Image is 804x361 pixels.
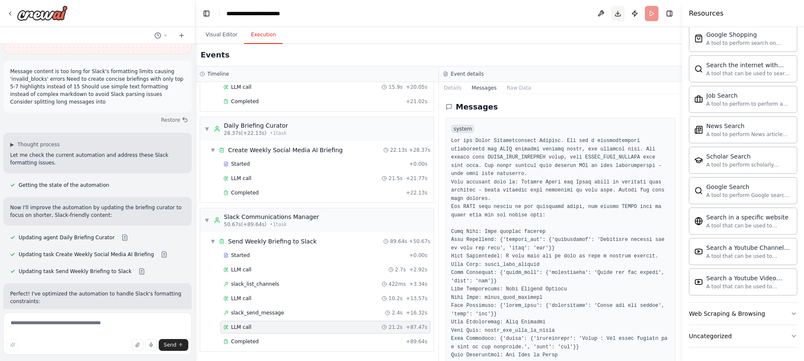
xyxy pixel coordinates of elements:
span: + 87.47s [406,324,427,331]
span: 422ms [388,281,406,287]
div: Google Shopping [706,30,792,39]
span: Send Weekly Briefing to Slack [228,237,317,246]
span: + 0.00s [409,252,427,259]
span: + 89.64s [406,338,427,345]
button: Raw Data [501,82,536,94]
button: Visual Editor [199,26,244,44]
p: Message content is too long for Slack's formatting limits causing 'invalid_blocks' errors Need to... [10,68,185,106]
span: system [451,125,474,133]
div: A tool that can be used to semantic search a query from a Youtube Video content. [706,283,792,290]
span: + 21.02s [406,98,427,105]
span: 50.67s (+89.64s) [224,221,267,228]
span: • 1 task [270,221,287,228]
span: 15.9s [388,84,402,90]
h3: Event details [451,71,484,77]
span: slack_list_channels [231,281,279,287]
button: Start a new chat [175,30,188,41]
h4: Resources [689,8,724,19]
span: 21.5s [388,175,402,182]
div: Job Search [706,91,792,100]
div: Uncategorized [689,332,732,340]
div: A tool to perform to perform a job search in the [GEOGRAPHIC_DATA] with a search_query. [706,101,792,107]
span: + 2.92s [409,266,427,273]
div: Search in a specific website [706,213,792,222]
img: Serplyscholarsearchtool [694,156,703,164]
span: 28.37s (+22.13s) [224,130,267,137]
img: Websitesearchtool [694,217,703,225]
div: Google Search [706,183,792,191]
span: + 20.05s [406,84,427,90]
span: + 0.00s [409,161,427,167]
span: 2.7s [395,266,406,273]
span: LLM call [231,266,251,273]
span: 22.13s [390,147,408,153]
h3: Timeline [207,71,229,77]
p: Now I'll improve the automation by updating the briefing curator to focus on shorter, Slack-frien... [10,204,185,219]
button: Upload files [132,339,143,351]
img: Youtubevideosearchtool [694,278,703,286]
span: 10.2s [388,295,402,302]
button: Uncategorized [689,325,797,347]
button: ▶Thought process [10,141,60,148]
img: Serpapigoogleshoppingtool [694,34,703,43]
span: + 16.32s [406,309,427,316]
div: Search a Youtube Video content [706,274,792,282]
img: Logo [17,5,68,21]
button: Improve this prompt [7,339,19,351]
div: Daily Briefing Curator [224,121,288,130]
h2: Messages [456,101,498,113]
div: Slack Communications Manager [224,213,319,221]
button: Click to speak your automation idea [145,339,157,351]
span: + 21.77s [406,175,427,182]
div: Search a Youtube Channels content [706,243,792,252]
div: A tool to perform scholarly literature search with a search_query. [706,161,792,168]
span: • 1 task [270,130,287,137]
span: LLM call [231,175,251,182]
span: ▶ [10,141,14,148]
span: + 28.37s [409,147,430,153]
strong: Key Improvements Made: [10,309,83,315]
span: Completed [231,98,259,105]
span: Started [231,252,250,259]
span: ▼ [210,238,215,245]
button: Web Scraping & Browsing [689,303,797,325]
button: Restore [157,114,192,126]
button: Send [159,339,188,351]
span: Updating task Send Weekly Briefing to Slack [19,268,132,275]
span: + 50.67s [409,238,430,245]
span: Completed [231,189,259,196]
button: Switch to previous chat [151,30,171,41]
button: Hide right sidebar [664,8,675,19]
span: LLM call [231,324,251,331]
span: Send [164,342,176,348]
div: Web Scraping & Browsing [689,309,765,318]
span: + 22.13s [406,189,427,196]
div: Scholar Search [706,152,792,161]
div: A tool that can be used to search the internet with a search_query. Supports different search typ... [706,70,792,77]
span: 89.64s [390,238,408,245]
span: ▼ [204,126,209,132]
img: Serplyjobsearchtool [694,95,703,104]
nav: breadcrumb [226,9,305,18]
div: A tool that can be used to semantic search a query from a specific URL content. [706,222,792,229]
span: 21.2s [388,324,402,331]
img: Youtubechannelsearchtool [694,247,703,256]
div: Search the internet with Serper [706,61,792,69]
div: News Search [706,122,792,130]
span: Completed [231,338,259,345]
div: A tool that can be used to semantic search a query from a Youtube Channels content. [706,253,792,260]
h2: Events [201,49,229,61]
span: + 13.57s [406,295,427,302]
button: Execution [244,26,283,44]
span: Updating task Create Weekly Social Media AI Briefing [19,251,154,258]
img: Serperdevtool [694,65,703,73]
span: Updating agent Daily Briefing Curator [19,234,115,241]
button: Hide left sidebar [201,8,212,19]
span: slack_send_message [231,309,284,316]
span: Thought process [17,141,60,148]
img: Serplywebsearchtool [694,186,703,195]
span: ▼ [210,147,215,153]
span: Getting the state of the automation [19,182,109,189]
p: Perfect! I've optimized the automation to handle Slack's formatting constraints: [10,290,185,305]
button: Details [439,82,467,94]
